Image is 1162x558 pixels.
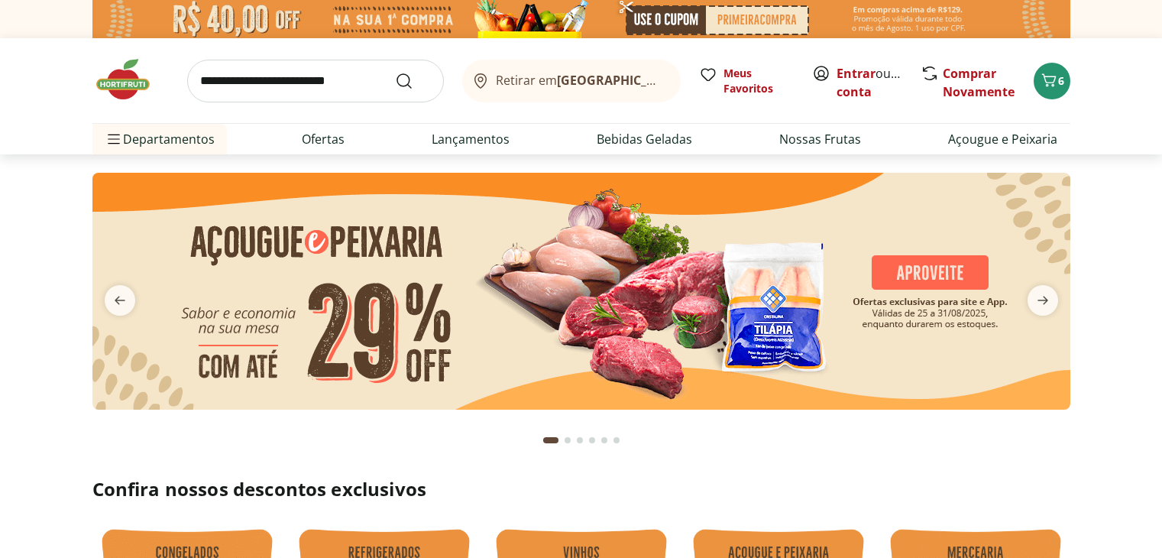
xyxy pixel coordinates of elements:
[943,65,1015,100] a: Comprar Novamente
[302,130,345,148] a: Ofertas
[496,73,665,87] span: Retirar em
[557,72,814,89] b: [GEOGRAPHIC_DATA]/[GEOGRAPHIC_DATA]
[462,60,681,102] button: Retirar em[GEOGRAPHIC_DATA]/[GEOGRAPHIC_DATA]
[837,65,876,82] a: Entrar
[948,130,1057,148] a: Açougue e Peixaria
[187,60,444,102] input: search
[432,130,510,148] a: Lançamentos
[586,422,598,459] button: Go to page 4 from fs-carousel
[540,422,562,459] button: Current page from fs-carousel
[1015,285,1070,316] button: next
[395,72,432,90] button: Submit Search
[562,422,574,459] button: Go to page 2 from fs-carousel
[597,130,692,148] a: Bebidas Geladas
[837,64,905,101] span: ou
[699,66,794,96] a: Meus Favoritos
[1034,63,1070,99] button: Carrinho
[574,422,586,459] button: Go to page 3 from fs-carousel
[92,57,169,102] img: Hortifruti
[598,422,610,459] button: Go to page 5 from fs-carousel
[92,285,147,316] button: previous
[779,130,861,148] a: Nossas Frutas
[92,173,1070,410] img: açougue
[1058,73,1064,88] span: 6
[837,65,921,100] a: Criar conta
[105,121,123,157] button: Menu
[92,477,1070,501] h2: Confira nossos descontos exclusivos
[105,121,215,157] span: Departamentos
[610,422,623,459] button: Go to page 6 from fs-carousel
[723,66,794,96] span: Meus Favoritos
